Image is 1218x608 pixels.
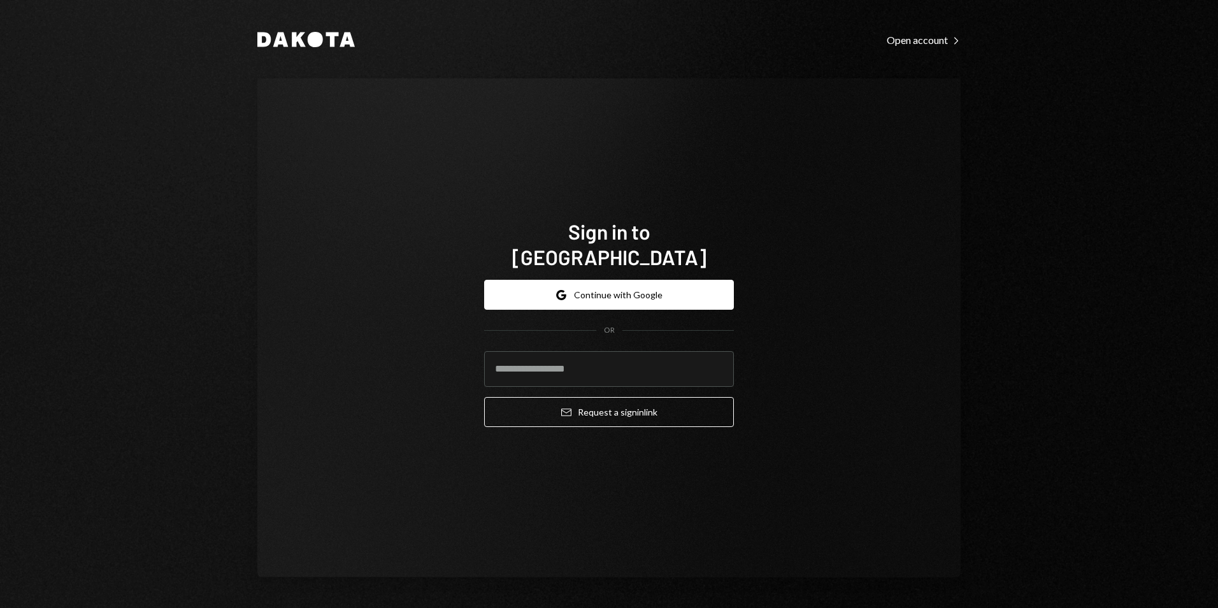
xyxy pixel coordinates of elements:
[484,219,734,270] h1: Sign in to [GEOGRAPHIC_DATA]
[887,33,961,47] a: Open account
[604,325,615,336] div: OR
[887,34,961,47] div: Open account
[484,397,734,427] button: Request a signinlink
[484,280,734,310] button: Continue with Google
